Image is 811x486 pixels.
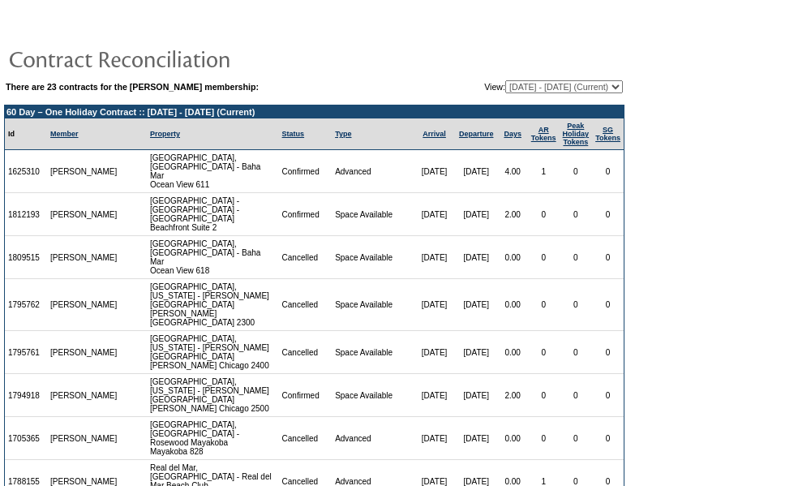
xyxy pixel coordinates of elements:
td: [GEOGRAPHIC_DATA], [US_STATE] - [PERSON_NAME][GEOGRAPHIC_DATA] [PERSON_NAME] [GEOGRAPHIC_DATA] 2300 [147,279,279,331]
td: 0 [528,417,560,460]
td: 0 [592,279,624,331]
td: 0 [560,193,593,236]
a: SGTokens [595,126,620,142]
td: [PERSON_NAME] [47,279,121,331]
td: Id [5,118,47,150]
td: [GEOGRAPHIC_DATA] - [GEOGRAPHIC_DATA] - [GEOGRAPHIC_DATA] Beachfront Suite 2 [147,193,279,236]
td: 0 [560,374,593,417]
td: 2.00 [498,374,528,417]
td: 2.00 [498,193,528,236]
a: Days [504,130,521,138]
td: 0 [528,193,560,236]
td: View: [405,80,623,93]
td: 0.00 [498,236,528,279]
td: [DATE] [414,417,454,460]
td: 1625310 [5,150,47,193]
td: [PERSON_NAME] [47,417,121,460]
td: 1809515 [5,236,47,279]
b: There are 23 contracts for the [PERSON_NAME] membership: [6,82,259,92]
td: [DATE] [455,236,498,279]
td: 0 [528,236,560,279]
a: Property [150,130,180,138]
td: [GEOGRAPHIC_DATA], [GEOGRAPHIC_DATA] - Baha Mar Ocean View 611 [147,150,279,193]
td: [DATE] [414,150,454,193]
td: 1812193 [5,193,47,236]
td: Cancelled [279,236,333,279]
td: [DATE] [455,150,498,193]
a: Status [282,130,305,138]
td: 0 [528,279,560,331]
td: 1794918 [5,374,47,417]
td: Confirmed [279,150,333,193]
td: 0 [560,279,593,331]
td: 0 [592,236,624,279]
td: 0 [592,150,624,193]
td: 0 [560,417,593,460]
td: 1795762 [5,279,47,331]
td: [GEOGRAPHIC_DATA], [US_STATE] - [PERSON_NAME][GEOGRAPHIC_DATA] [PERSON_NAME] Chicago 2400 [147,331,279,374]
a: ARTokens [531,126,556,142]
td: [DATE] [455,331,498,374]
td: [DATE] [414,236,454,279]
td: [GEOGRAPHIC_DATA], [GEOGRAPHIC_DATA] - Rosewood Mayakoba Mayakoba 828 [147,417,279,460]
td: 0 [528,374,560,417]
td: Cancelled [279,417,333,460]
td: 0.00 [498,279,528,331]
td: [PERSON_NAME] [47,374,121,417]
img: pgTtlContractReconciliation.gif [8,42,333,75]
td: [GEOGRAPHIC_DATA], [US_STATE] - [PERSON_NAME][GEOGRAPHIC_DATA] [PERSON_NAME] Chicago 2500 [147,374,279,417]
td: [GEOGRAPHIC_DATA], [GEOGRAPHIC_DATA] - Baha Mar Ocean View 618 [147,236,279,279]
td: [DATE] [414,374,454,417]
td: 0 [592,331,624,374]
a: Arrival [423,130,446,138]
td: 0 [560,236,593,279]
td: 1795761 [5,331,47,374]
td: [DATE] [414,193,454,236]
td: 60 Day – One Holiday Contract :: [DATE] - [DATE] (Current) [5,105,624,118]
td: 0 [560,150,593,193]
td: Advanced [332,417,414,460]
td: 0 [560,331,593,374]
td: 0 [592,193,624,236]
a: Type [335,130,351,138]
a: Member [50,130,79,138]
td: Space Available [332,374,414,417]
td: [PERSON_NAME] [47,236,121,279]
td: Space Available [332,236,414,279]
td: Confirmed [279,193,333,236]
td: [PERSON_NAME] [47,193,121,236]
td: Confirmed [279,374,333,417]
td: [DATE] [414,279,454,331]
td: Space Available [332,279,414,331]
td: Space Available [332,331,414,374]
td: Space Available [332,193,414,236]
td: 0 [528,331,560,374]
td: 1 [528,150,560,193]
td: Cancelled [279,331,333,374]
td: [PERSON_NAME] [47,331,121,374]
td: 1705365 [5,417,47,460]
td: [DATE] [455,374,498,417]
td: 4.00 [498,150,528,193]
td: 0 [592,374,624,417]
td: 0.00 [498,331,528,374]
td: [DATE] [455,279,498,331]
td: [DATE] [455,417,498,460]
a: Departure [459,130,494,138]
a: Peak HolidayTokens [563,122,590,146]
td: [DATE] [455,193,498,236]
td: Advanced [332,150,414,193]
td: 0 [592,417,624,460]
td: [PERSON_NAME] [47,150,121,193]
td: Cancelled [279,279,333,331]
td: [DATE] [414,331,454,374]
td: 0.00 [498,417,528,460]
